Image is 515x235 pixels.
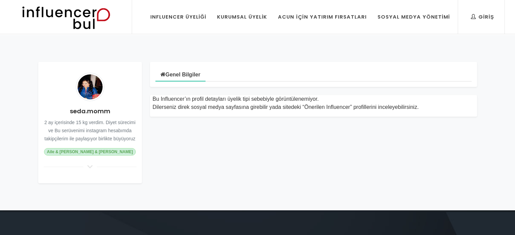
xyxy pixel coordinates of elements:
[378,13,450,21] div: Sosyal Medya Yönetimi
[153,95,474,111] div: Bu Influencer’ın profil detayları üyelik tipi sebebiyle görüntülenemiyor. Dilerseniz direk sosyal...
[44,107,136,116] h4: seda.momm
[76,73,104,101] img: Avatar
[44,120,135,141] small: 2 ay içerisinde 15 kg verdim. Diyet sürecimi ve Bu serüvenimi instagram hesabımda takipçilerim il...
[217,13,267,21] div: Kurumsal Üyelik
[150,13,207,21] div: Influencer Üyeliği
[155,67,206,81] a: Genel Bilgiler
[44,148,136,156] span: Aile & [PERSON_NAME] & [PERSON_NAME]
[471,13,494,21] div: Giriş
[278,13,366,21] div: Acun İçin Yatırım Fırsatları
